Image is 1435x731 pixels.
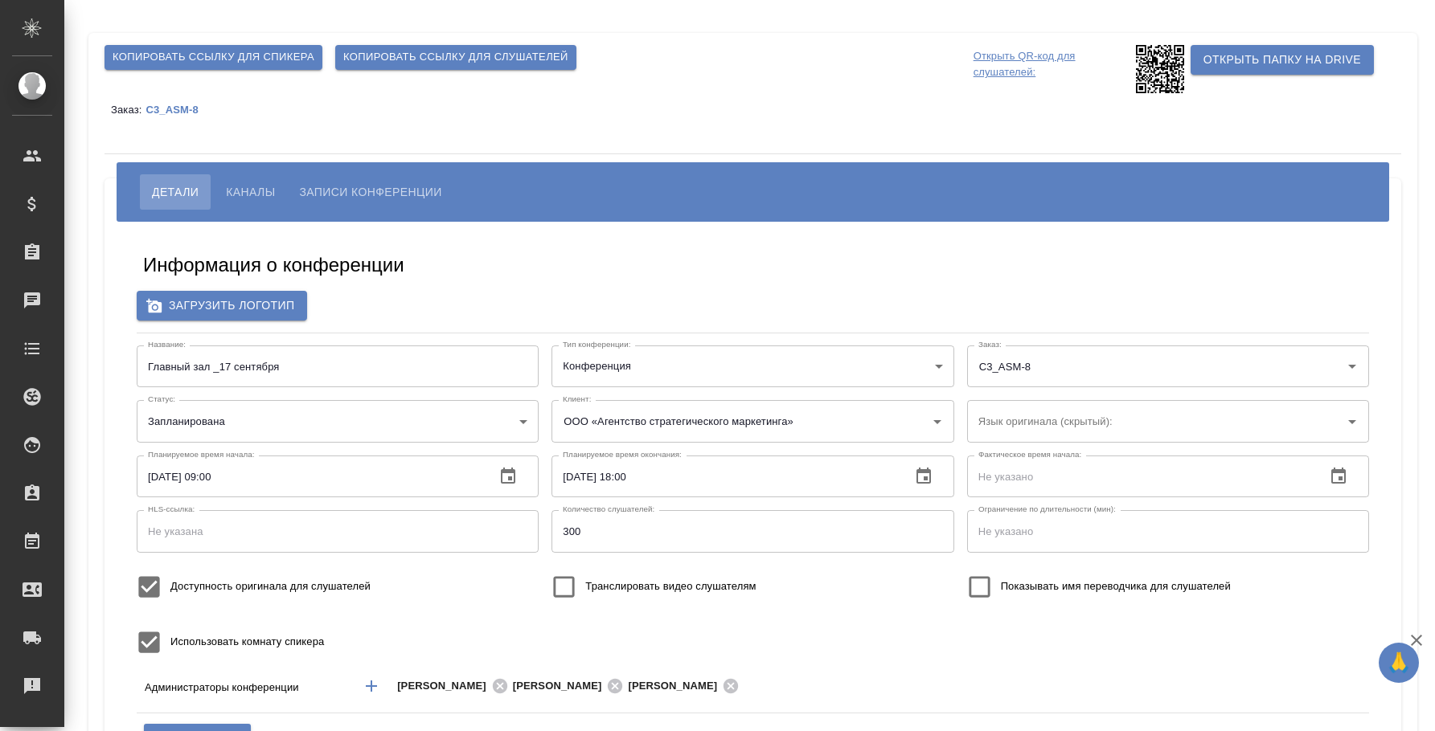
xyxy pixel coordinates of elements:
span: 🙏 [1385,646,1412,680]
input: Не указано [551,510,953,552]
span: [PERSON_NAME] [397,678,496,694]
div: Конференция [551,345,953,387]
span: [PERSON_NAME] [628,678,727,694]
input: Не указано [551,455,897,497]
h5: Информация о конференции [143,252,404,278]
button: Open [1341,355,1363,378]
span: Загрузить логотип [150,296,294,316]
label: Загрузить логотип [137,291,307,321]
div: [PERSON_NAME] [513,676,629,696]
div: [PERSON_NAME] [628,676,744,696]
input: Не указана [137,510,539,552]
p: Заказ: [111,104,146,116]
input: Не указано [137,455,482,497]
div: Запланирована [137,400,539,442]
p: Открыть QR-код для слушателей: [974,45,1132,93]
button: Копировать ссылку для слушателей [335,45,576,70]
span: [PERSON_NAME] [513,678,612,694]
span: Записи конференции [299,182,441,202]
button: Open [926,410,949,433]
button: Копировать ссылку для спикера [105,45,322,70]
input: Не указано [967,455,1313,497]
button: Открыть папку на Drive [1191,45,1374,75]
button: Open [1251,684,1254,688]
span: Каналы [226,182,275,202]
input: Не указан [137,345,539,387]
span: Использовать комнату спикера [170,634,324,650]
div: [PERSON_NAME] [397,676,513,696]
input: Не указано [967,510,1369,552]
span: Доступность оригинала для слушателей [170,578,371,594]
span: Копировать ссылку для слушателей [343,48,568,67]
p: Администраторы конференции [145,680,347,696]
span: Транслировать видео слушателям [585,578,756,594]
span: Показывать имя переводчика для слушателей [1001,578,1231,594]
span: Детали [152,182,199,202]
a: C3_ASM-8 [146,103,210,116]
span: Копировать ссылку для спикера [113,48,314,67]
button: 🙏 [1379,643,1419,683]
p: C3_ASM-8 [146,104,210,116]
button: Добавить менеджера [352,667,391,705]
span: Открыть папку на Drive [1203,50,1361,70]
button: Open [1341,410,1363,433]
